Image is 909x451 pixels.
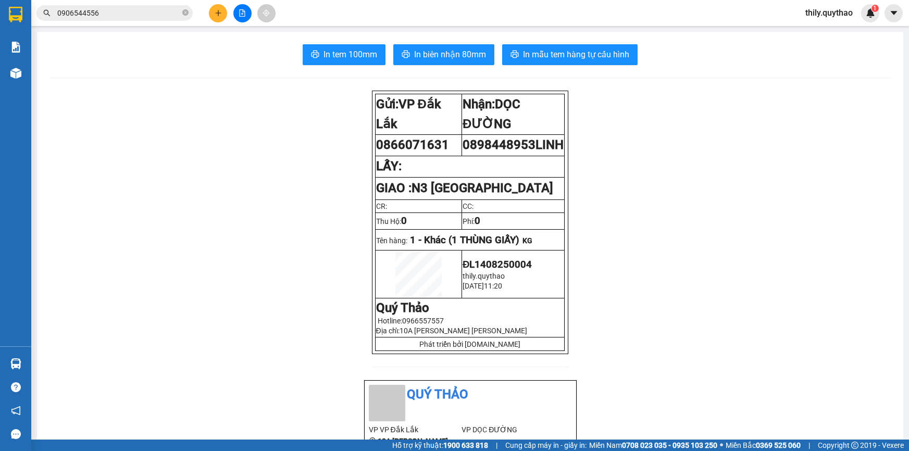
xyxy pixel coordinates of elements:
[402,317,444,325] span: 0966557557
[400,327,527,335] span: 10A [PERSON_NAME] [PERSON_NAME]
[311,50,319,60] span: printer
[9,7,22,22] img: logo-vxr
[756,441,801,449] strong: 0369 525 060
[182,8,189,18] span: close-circle
[215,9,222,17] span: plus
[412,181,553,195] span: N3 [GEOGRAPHIC_DATA]
[378,317,444,325] span: Hotline:
[622,441,717,449] strong: 0708 023 035 - 0935 103 250
[376,300,429,315] strong: Quý Thảo
[402,50,410,60] span: printer
[11,429,21,439] span: message
[475,215,480,227] span: 0
[851,442,858,449] span: copyright
[873,5,877,12] span: 1
[463,282,484,290] span: [DATE]
[889,8,899,18] span: caret-down
[414,48,486,61] span: In biên nhận 80mm
[369,424,462,435] li: VP VP Đắk Lắk
[871,5,879,12] sup: 1
[375,212,462,229] td: Thu Hộ:
[463,137,564,152] span: 0898448953
[233,4,252,22] button: file-add
[10,68,21,79] img: warehouse-icon
[410,234,519,246] span: 1 - Khác (1 THÙNG GIẤY)
[462,212,564,229] td: Phí:
[376,97,441,131] span: VP Đắk Lắk
[257,4,276,22] button: aim
[463,97,520,131] span: DỌC ĐƯỜNG
[484,282,502,290] span: 11:20
[376,234,564,246] p: Tên hàng:
[523,48,629,61] span: In mẫu tem hàng tự cấu hình
[462,199,564,212] td: CC:
[303,44,385,65] button: printerIn tem 100mm
[885,4,903,22] button: caret-down
[536,137,564,152] span: LINH
[443,441,488,449] strong: 1900 633 818
[182,9,189,16] span: close-circle
[726,440,801,451] span: Miền Bắc
[808,440,810,451] span: |
[10,42,21,53] img: solution-icon
[589,440,717,451] span: Miền Nam
[522,236,532,245] span: KG
[505,440,587,451] span: Cung cấp máy in - giấy in:
[720,443,723,447] span: ⚪️
[463,272,505,280] span: thily.quythao
[11,406,21,416] span: notification
[376,159,402,173] strong: LẤY:
[11,382,21,392] span: question-circle
[263,9,270,17] span: aim
[375,337,564,351] td: Phát triển bởi [DOMAIN_NAME]
[463,259,532,270] span: ĐL1408250004
[209,4,227,22] button: plus
[401,215,407,227] span: 0
[376,327,527,335] span: Địa chỉ:
[376,181,553,195] strong: GIAO :
[462,424,555,435] li: VP DỌC ĐƯỜNG
[375,199,462,212] td: CR:
[797,6,861,19] span: thily.quythao
[510,50,519,60] span: printer
[57,7,180,19] input: Tìm tên, số ĐT hoặc mã đơn
[496,440,497,451] span: |
[866,8,875,18] img: icon-new-feature
[43,9,51,17] span: search
[376,137,449,152] span: 0866071631
[376,97,441,131] strong: Gửi:
[323,48,377,61] span: In tem 100mm
[502,44,638,65] button: printerIn mẫu tem hàng tự cấu hình
[392,440,488,451] span: Hỗ trợ kỹ thuật:
[463,97,520,131] strong: Nhận:
[239,9,246,17] span: file-add
[369,437,376,445] span: environment
[369,385,572,405] li: Quý Thảo
[10,358,21,369] img: warehouse-icon
[393,44,494,65] button: printerIn biên nhận 80mm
